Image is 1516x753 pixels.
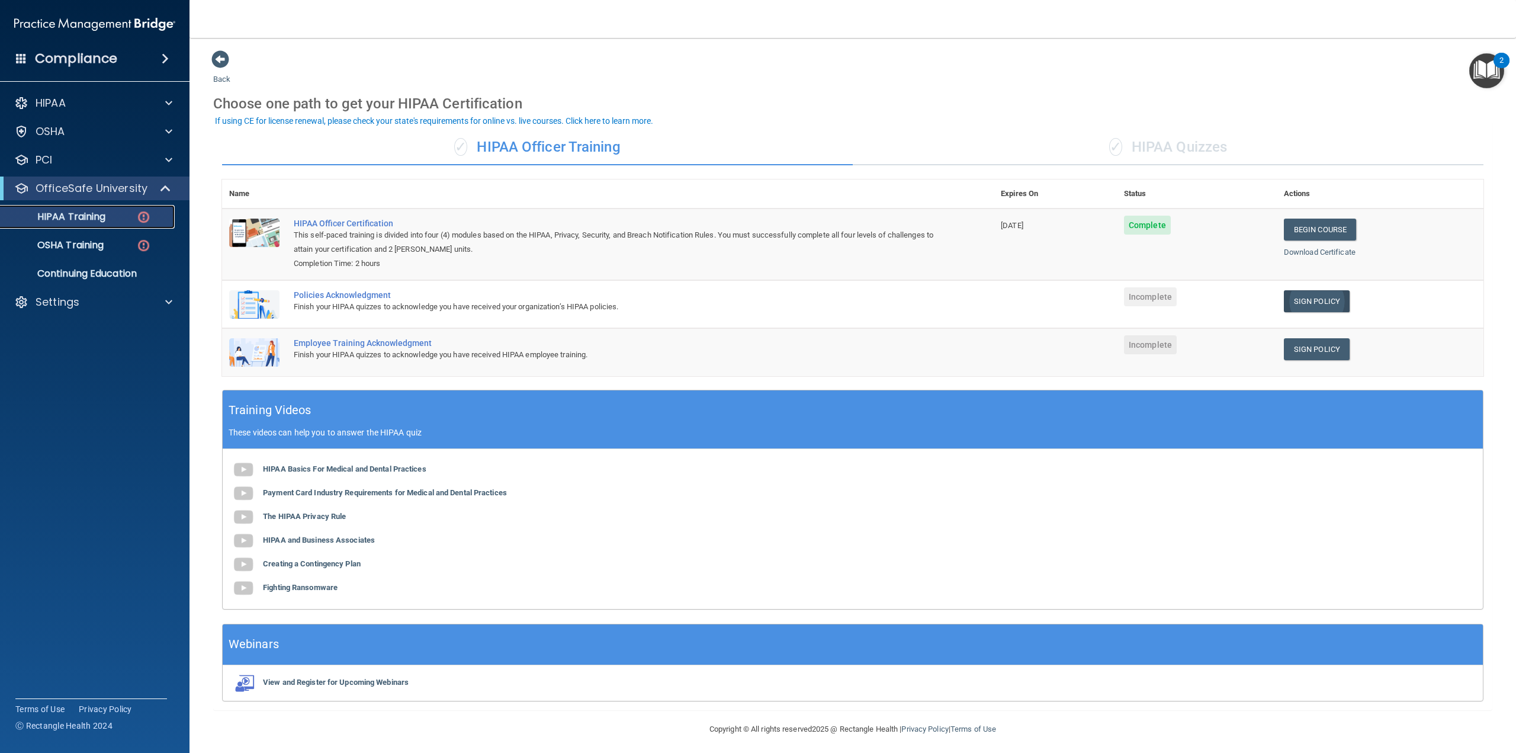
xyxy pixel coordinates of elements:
[15,720,113,732] span: Ⓒ Rectangle Health 2024
[36,295,79,309] p: Settings
[222,130,853,165] div: HIPAA Officer Training
[229,428,1477,437] p: These videos can help you to answer the HIPAA quiz
[36,153,52,167] p: PCI
[232,674,255,692] img: webinarIcon.c7ebbf15.png
[1284,219,1356,241] a: Begin Course
[36,181,147,196] p: OfficeSafe University
[294,257,934,271] div: Completion Time: 2 hours
[136,210,151,225] img: danger-circle.6113f641.png
[213,86,1492,121] div: Choose one path to get your HIPAA Certification
[222,180,287,209] th: Name
[15,703,65,715] a: Terms of Use
[14,12,175,36] img: PMB logo
[1001,221,1023,230] span: [DATE]
[994,180,1117,209] th: Expires On
[14,181,172,196] a: OfficeSafe University
[1277,180,1483,209] th: Actions
[1124,287,1177,306] span: Incomplete
[8,239,104,251] p: OSHA Training
[294,290,934,300] div: Policies Acknowledgment
[36,96,66,110] p: HIPAA
[263,464,426,473] b: HIPAA Basics For Medical and Dental Practices
[1117,180,1277,209] th: Status
[213,115,655,127] button: If using CE for license renewal, please check your state's requirements for online vs. live cours...
[1499,60,1504,76] div: 2
[637,710,1069,748] div: Copyright © All rights reserved 2025 @ Rectangle Health | |
[1284,338,1350,360] a: Sign Policy
[294,228,934,257] div: This self-paced training is divided into four (4) modules based on the HIPAA, Privacy, Security, ...
[263,583,338,592] b: Fighting Ransomware
[950,725,996,733] a: Terms of Use
[454,138,467,156] span: ✓
[136,238,151,253] img: danger-circle.6113f641.png
[901,725,948,733] a: Privacy Policy
[232,553,255,576] img: gray_youtube_icon.38fcd6cc.png
[36,124,65,139] p: OSHA
[79,703,132,715] a: Privacy Policy
[1109,138,1122,156] span: ✓
[14,96,172,110] a: HIPAA
[294,300,934,314] div: Finish your HIPAA quizzes to acknowledge you have received your organization’s HIPAA policies.
[232,576,255,600] img: gray_youtube_icon.38fcd6cc.png
[14,153,172,167] a: PCI
[1284,248,1356,257] a: Download Certificate
[232,482,255,505] img: gray_youtube_icon.38fcd6cc.png
[263,559,361,568] b: Creating a Contingency Plan
[1284,290,1350,312] a: Sign Policy
[213,60,230,84] a: Back
[35,50,117,67] h4: Compliance
[215,117,653,125] div: If using CE for license renewal, please check your state's requirements for online vs. live cours...
[14,124,172,139] a: OSHA
[1124,216,1171,235] span: Complete
[14,295,172,309] a: Settings
[8,211,105,223] p: HIPAA Training
[263,488,507,497] b: Payment Card Industry Requirements for Medical and Dental Practices
[263,536,375,544] b: HIPAA and Business Associates
[8,268,169,280] p: Continuing Education
[1124,335,1177,354] span: Incomplete
[229,634,279,655] h5: Webinars
[294,338,934,348] div: Employee Training Acknowledgment
[232,529,255,553] img: gray_youtube_icon.38fcd6cc.png
[853,130,1483,165] div: HIPAA Quizzes
[229,400,311,421] h5: Training Videos
[294,348,934,362] div: Finish your HIPAA quizzes to acknowledge you have received HIPAA employee training.
[263,678,409,687] b: View and Register for Upcoming Webinars
[232,505,255,529] img: gray_youtube_icon.38fcd6cc.png
[294,219,934,228] a: HIPAA Officer Certification
[263,512,346,521] b: The HIPAA Privacy Rule
[232,458,255,482] img: gray_youtube_icon.38fcd6cc.png
[1469,53,1504,88] button: Open Resource Center, 2 new notifications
